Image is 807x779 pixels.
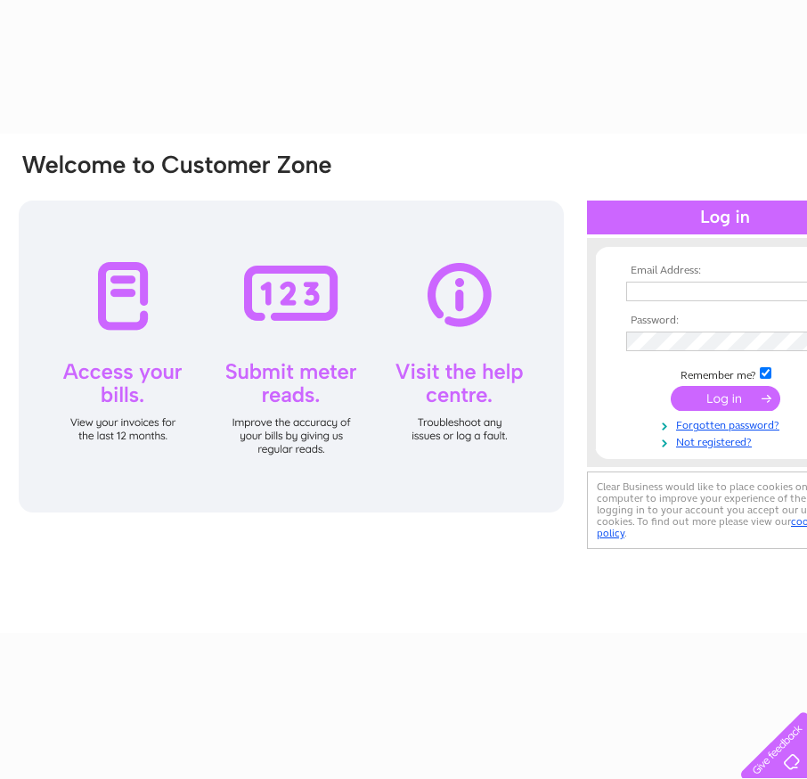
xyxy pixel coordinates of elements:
[671,386,780,411] input: Submit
